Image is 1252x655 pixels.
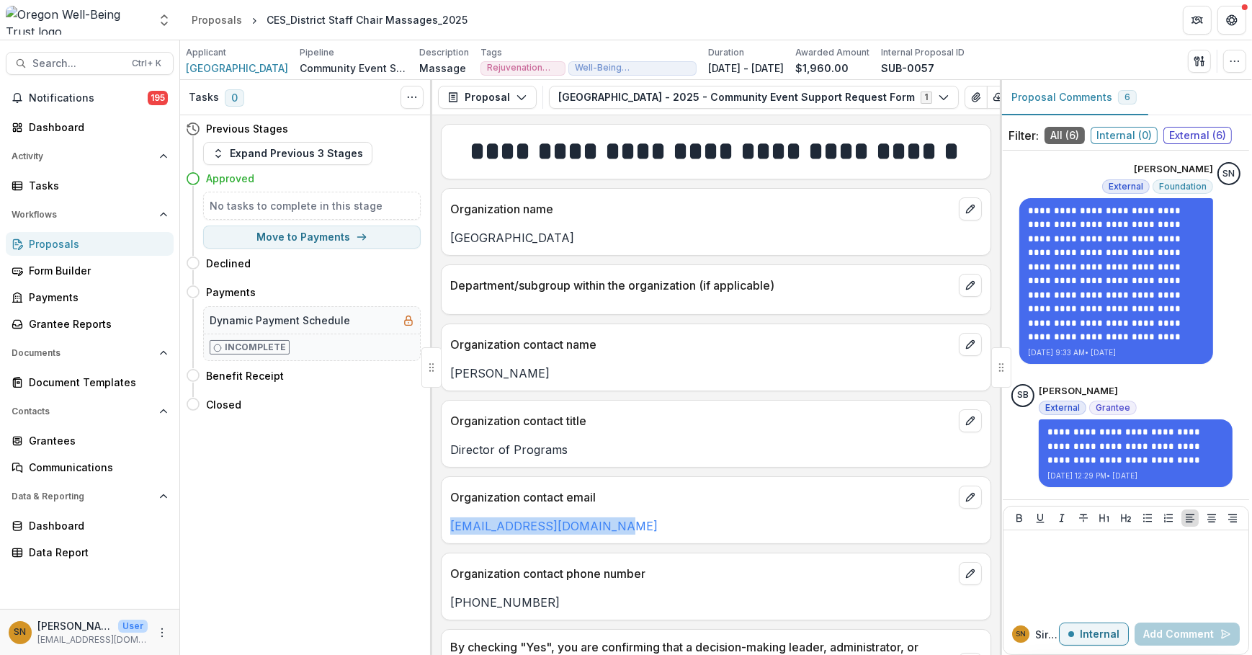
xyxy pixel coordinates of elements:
[6,455,174,479] a: Communications
[959,274,982,297] button: edit
[186,61,288,76] a: [GEOGRAPHIC_DATA]
[959,197,982,220] button: edit
[450,229,982,246] p: [GEOGRAPHIC_DATA]
[206,121,288,136] h4: Previous Stages
[29,290,162,305] div: Payments
[29,120,162,135] div: Dashboard
[1223,169,1235,179] div: Siri Ngai
[148,91,168,105] span: 195
[12,491,153,502] span: Data & Reporting
[881,46,965,59] p: Internal Proposal ID
[959,333,982,356] button: edit
[965,86,988,109] button: View Attached Files
[29,178,162,193] div: Tasks
[29,92,148,104] span: Notifications
[6,514,174,538] a: Dashboard
[419,46,469,59] p: Description
[1080,628,1119,641] p: Internal
[450,336,953,353] p: Organization contact name
[6,400,174,423] button: Open Contacts
[795,61,849,76] p: $1,960.00
[450,412,953,429] p: Organization contact title
[450,594,982,611] p: [PHONE_NUMBER]
[186,9,473,30] nav: breadcrumb
[12,406,153,416] span: Contacts
[6,259,174,282] a: Form Builder
[6,145,174,168] button: Open Activity
[203,226,421,249] button: Move to Payments
[881,61,934,76] p: SUB-0057
[1135,623,1240,646] button: Add Comment
[1124,92,1130,102] span: 6
[401,86,424,109] button: Toggle View Cancelled Tasks
[450,200,953,218] p: Organization name
[300,46,334,59] p: Pipeline
[1035,627,1059,642] p: Siri N
[129,55,164,71] div: Ctrl + K
[1109,182,1143,192] span: External
[6,429,174,453] a: Grantees
[29,375,162,390] div: Document Templates
[118,620,148,633] p: User
[14,628,27,637] div: Siri Ngai
[450,441,982,458] p: Director of Programs
[1045,403,1080,413] span: External
[6,370,174,394] a: Document Templates
[1000,80,1148,115] button: Proposal Comments
[189,92,219,104] h3: Tasks
[575,63,690,73] span: Well-Being Provider/Keynote/Facilitator
[1183,6,1212,35] button: Partners
[1117,509,1135,527] button: Heading 2
[1160,509,1177,527] button: Ordered List
[12,151,153,161] span: Activity
[206,171,254,186] h4: Approved
[29,236,162,251] div: Proposals
[1028,347,1204,358] p: [DATE] 9:33 AM • [DATE]
[12,210,153,220] span: Workflows
[450,489,953,506] p: Organization contact email
[1045,127,1085,144] span: All ( 6 )
[6,285,174,309] a: Payments
[6,203,174,226] button: Open Workflows
[37,618,112,633] p: [PERSON_NAME]
[1039,384,1118,398] p: [PERSON_NAME]
[1096,403,1130,413] span: Grantee
[12,348,153,358] span: Documents
[487,63,559,73] span: Rejuvenation Station Box
[959,409,982,432] button: edit
[1159,182,1207,192] span: Foundation
[267,12,468,27] div: CES_District Staff Chair Massages_2025
[1059,623,1129,646] button: Internal
[6,232,174,256] a: Proposals
[959,486,982,509] button: edit
[1096,509,1113,527] button: Heading 1
[795,46,869,59] p: Awarded Amount
[210,198,414,213] h5: No tasks to complete in this stage
[1047,471,1224,481] p: [DATE] 12:29 PM • [DATE]
[6,540,174,564] a: Data Report
[1163,127,1232,144] span: External ( 6 )
[206,397,241,412] h4: Closed
[6,174,174,197] a: Tasks
[29,545,162,560] div: Data Report
[1091,127,1158,144] span: Internal ( 0 )
[206,368,284,383] h4: Benefit Receipt
[300,61,408,76] p: Community Event Support
[1016,631,1026,638] div: Siri Ngai
[206,285,256,300] h4: Payments
[206,256,251,271] h4: Declined
[480,46,502,59] p: Tags
[1011,509,1028,527] button: Bold
[37,633,148,646] p: [EMAIL_ADDRESS][DOMAIN_NAME]
[29,518,162,533] div: Dashboard
[450,519,658,533] a: [EMAIL_ADDRESS][DOMAIN_NAME]
[29,433,162,448] div: Grantees
[438,86,537,109] button: Proposal
[153,624,171,641] button: More
[419,61,466,76] p: Massage
[1075,509,1092,527] button: Strike
[549,86,959,109] button: [GEOGRAPHIC_DATA] - 2025 - Community Event Support Request Form1
[1134,162,1213,177] p: [PERSON_NAME]
[210,313,350,328] h5: Dynamic Payment Schedule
